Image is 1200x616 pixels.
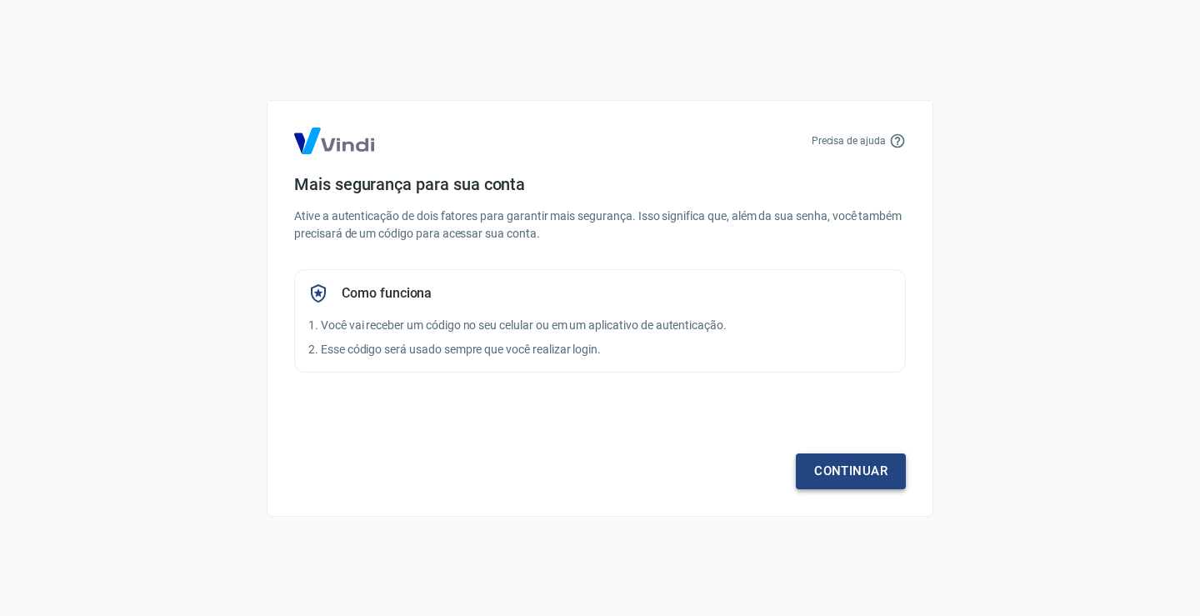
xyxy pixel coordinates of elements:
[294,128,374,154] img: Logo Vind
[294,174,906,194] h4: Mais segurança para sua conta
[308,317,892,334] p: 1. Você vai receber um código no seu celular ou em um aplicativo de autenticação.
[294,208,906,243] p: Ative a autenticação de dois fatores para garantir mais segurança. Isso significa que, além da su...
[796,453,906,488] a: Continuar
[812,133,886,148] p: Precisa de ajuda
[308,341,892,358] p: 2. Esse código será usado sempre que você realizar login.
[342,285,432,302] h5: Como funciona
